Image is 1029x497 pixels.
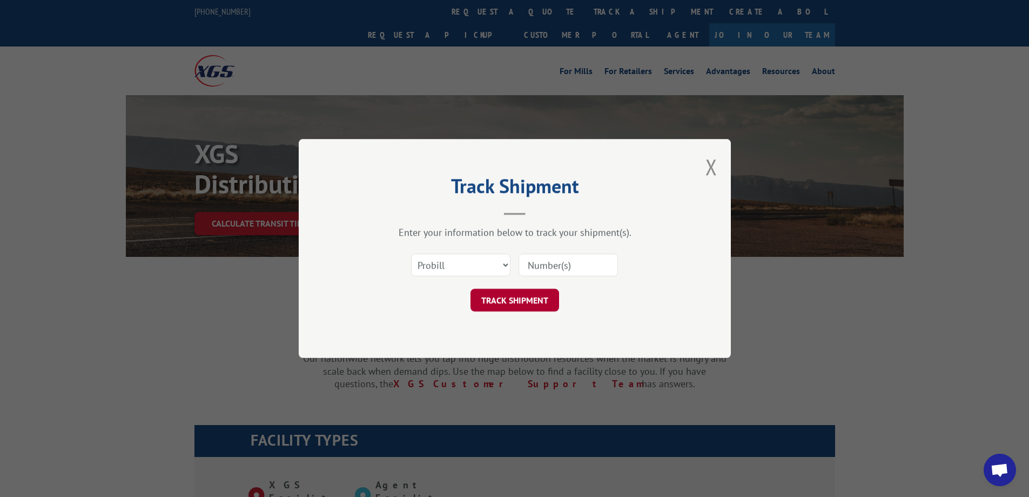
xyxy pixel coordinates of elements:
[353,226,677,238] div: Enter your information below to track your shipment(s).
[984,454,1016,486] div: Open chat
[519,254,618,276] input: Number(s)
[470,289,559,312] button: TRACK SHIPMENT
[353,178,677,199] h2: Track Shipment
[705,153,717,181] button: Close modal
